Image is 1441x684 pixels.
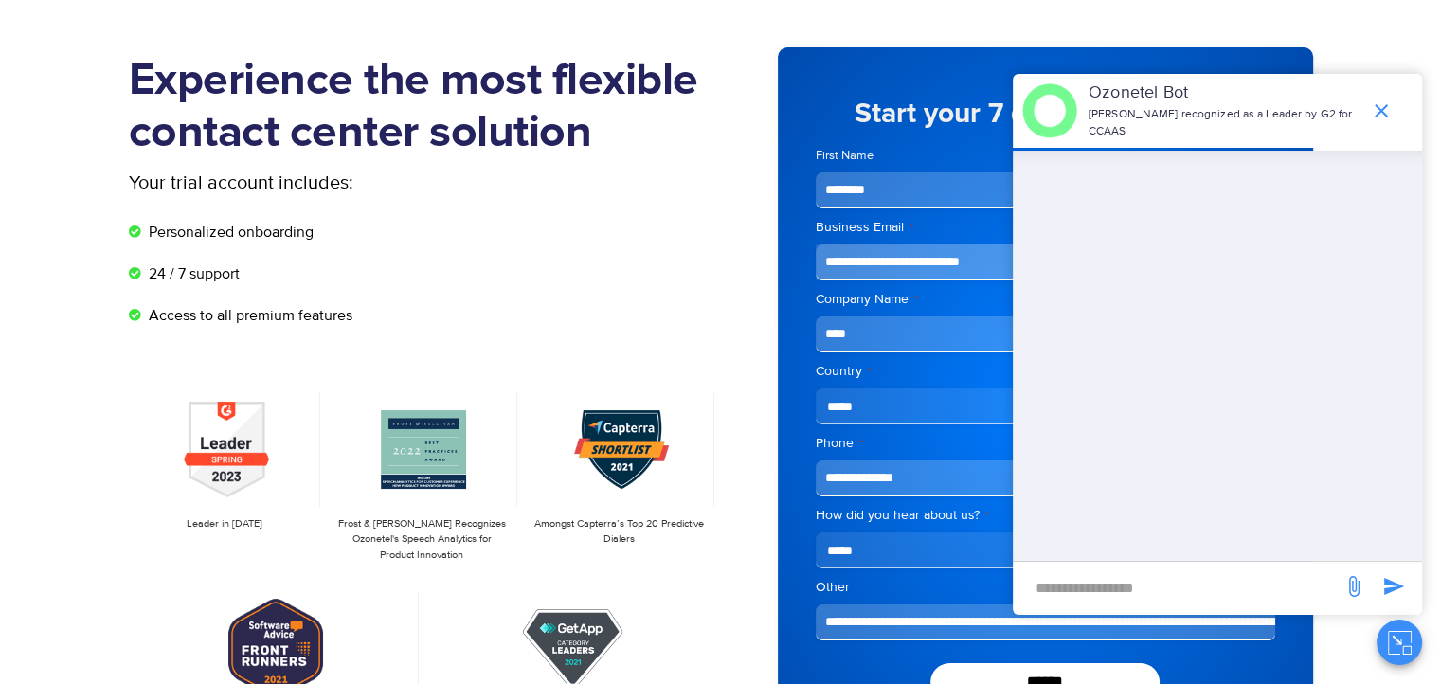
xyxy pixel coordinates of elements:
[1335,567,1373,605] span: send message
[816,147,1040,165] label: First Name
[1375,567,1413,605] span: send message
[816,578,1275,597] label: Other
[335,516,508,564] p: Frost & [PERSON_NAME] Recognizes Ozonetel's Speech Analytics for Product Innovation
[532,516,705,548] p: Amongst Capterra’s Top 20 Predictive Dialers
[816,290,1275,309] label: Company Name
[1377,620,1422,665] button: Close chat
[1089,106,1360,140] p: [PERSON_NAME] recognized as a Leader by G2 for CCAAS
[816,434,1275,453] label: Phone
[144,221,314,243] span: Personalized onboarding
[816,362,1275,381] label: Country
[1089,81,1360,106] p: Ozonetel Bot
[816,99,1275,128] h5: Start your 7 day free trial now
[1022,83,1077,138] img: header
[138,516,311,532] p: Leader in [DATE]
[129,169,579,197] p: Your trial account includes:
[144,304,352,327] span: Access to all premium features
[816,218,1275,237] label: Business Email
[1022,571,1333,605] div: new-msg-input
[816,506,1275,525] label: How did you hear about us?
[144,262,240,285] span: 24 / 7 support
[1362,92,1400,130] span: end chat or minimize
[129,55,721,159] h1: Experience the most flexible contact center solution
